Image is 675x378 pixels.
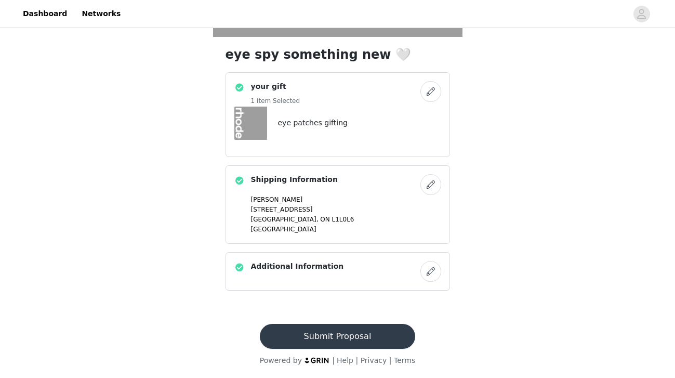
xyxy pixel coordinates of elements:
h4: Shipping Information [251,174,338,185]
a: Terms [394,356,415,364]
a: Networks [75,2,127,25]
span: ON [320,216,329,223]
div: Shipping Information [226,165,450,244]
span: Powered by [260,356,302,364]
div: Additional Information [226,252,450,291]
a: Help [337,356,353,364]
img: eye patches gifting [234,107,268,140]
h4: eye patches gifting [278,118,348,128]
span: | [389,356,392,364]
p: [STREET_ADDRESS] [251,205,441,214]
span: L1L0L6 [332,216,354,223]
a: Dashboard [17,2,73,25]
a: Privacy [361,356,387,364]
p: [GEOGRAPHIC_DATA] [251,225,441,234]
h4: your gift [251,81,300,92]
p: [PERSON_NAME] [251,195,441,204]
h4: Additional Information [251,261,344,272]
button: Submit Proposal [260,324,415,349]
div: avatar [637,6,646,22]
h1: eye spy something new 🤍 [226,45,450,64]
div: your gift [226,72,450,157]
span: | [355,356,358,364]
h5: 1 Item Selected [251,96,300,106]
span: | [332,356,335,364]
span: [GEOGRAPHIC_DATA], [251,216,319,223]
img: logo [304,357,330,363]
